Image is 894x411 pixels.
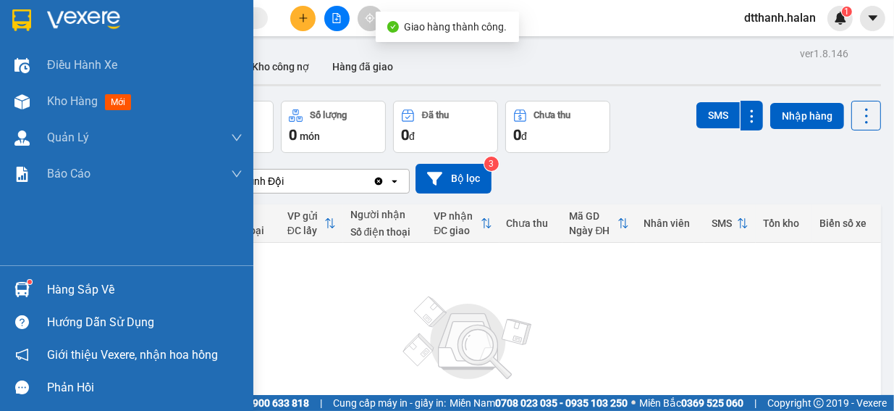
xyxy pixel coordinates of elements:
[365,13,375,23] span: aim
[320,395,322,411] span: |
[387,21,399,33] span: check-circle
[15,315,29,329] span: question-circle
[285,174,287,188] input: Selected VP Tỉnh Đội.
[14,130,30,146] img: warehouse-icon
[819,217,874,229] div: Biển số xe
[562,204,637,243] th: Toggle SortBy
[231,168,243,180] span: down
[696,102,740,128] button: SMS
[47,377,243,399] div: Phản hồi
[754,395,756,411] span: |
[639,395,743,411] span: Miền Bắc
[507,217,555,229] div: Chưa thu
[834,12,847,25] img: icon-new-feature
[570,210,618,222] div: Mã GD
[12,9,31,31] img: logo-vxr
[332,13,342,23] span: file-add
[681,397,743,409] strong: 0369 525 060
[644,217,697,229] div: Nhân viên
[287,210,324,222] div: VP gửi
[521,130,527,142] span: đ
[47,56,117,74] span: Điều hành xe
[416,164,492,194] button: Bộ lọc
[324,6,350,31] button: file-add
[495,397,628,409] strong: 0708 023 035 - 0935 103 250
[570,225,618,236] div: Ngày ĐH
[358,6,383,31] button: aim
[298,13,308,23] span: plus
[763,217,805,229] div: Tồn kho
[15,348,29,362] span: notification
[333,395,446,411] span: Cung cấp máy in - giấy in:
[409,130,415,142] span: đ
[396,288,541,389] img: svg+xml;base64,PHN2ZyBjbGFzcz0ibGlzdC1wbHVnX19zdmciIHhtbG5zPSJodHRwOi8vd3d3LnczLm9yZy8yMDAwL3N2Zy...
[231,174,284,188] div: VP Tỉnh Đội
[733,9,827,27] span: dtthanh.halan
[47,279,243,301] div: Hàng sắp về
[247,397,309,409] strong: 1900 633 818
[484,157,499,171] sup: 3
[401,126,409,144] span: 0
[405,395,531,407] div: Không có đơn hàng nào.
[281,101,386,153] button: Số lượng0món
[300,130,320,142] span: món
[534,110,571,120] div: Chưa thu
[426,204,499,243] th: Toggle SortBy
[47,312,243,333] div: Hướng dẫn sử dụng
[47,346,218,364] span: Giới thiệu Vexere, nhận hoa hồng
[105,94,131,110] span: mới
[389,175,400,187] svg: open
[240,49,321,84] button: Kho công nợ
[14,58,30,73] img: warehouse-icon
[844,7,849,17] span: 1
[450,395,628,411] span: Miền Nam
[289,126,297,144] span: 0
[373,175,384,187] svg: Clear value
[14,282,30,297] img: warehouse-icon
[14,167,30,182] img: solution-icon
[15,381,29,394] span: message
[47,128,89,146] span: Quản Lý
[800,46,848,62] div: ver 1.8.146
[14,94,30,109] img: warehouse-icon
[290,6,316,31] button: plus
[422,110,449,120] div: Đã thu
[842,7,852,17] sup: 1
[434,210,480,222] div: VP nhận
[405,21,507,33] span: Giao hàng thành công.
[280,204,343,243] th: Toggle SortBy
[310,110,347,120] div: Số lượng
[814,398,824,408] span: copyright
[350,226,420,238] div: Số điện thoại
[287,225,324,236] div: ĐC lấy
[513,126,521,144] span: 0
[28,280,32,284] sup: 1
[47,94,98,108] span: Kho hàng
[770,103,844,129] button: Nhập hàng
[866,12,880,25] span: caret-down
[350,209,420,220] div: Người nhận
[712,217,737,229] div: SMS
[631,400,636,406] span: ⚪️
[393,101,498,153] button: Đã thu0đ
[321,49,405,84] button: Hàng đã giao
[231,132,243,144] span: down
[47,165,90,183] span: Báo cáo
[860,6,885,31] button: caret-down
[704,204,756,243] th: Toggle SortBy
[505,101,610,153] button: Chưa thu0đ
[434,225,480,236] div: ĐC giao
